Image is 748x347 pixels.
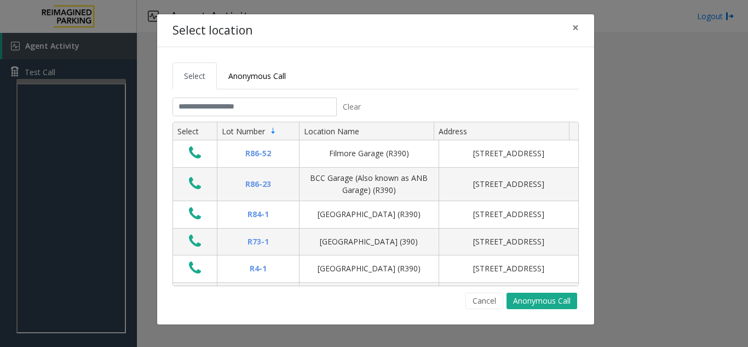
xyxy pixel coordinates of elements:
[172,22,252,39] h4: Select location
[306,147,432,160] div: Filmore Garage (R390)
[224,236,292,248] div: R73-1
[306,263,432,275] div: [GEOGRAPHIC_DATA] (R390)
[565,14,586,41] button: Close
[446,208,572,220] div: [STREET_ADDRESS]
[184,71,205,81] span: Select
[306,208,432,220] div: [GEOGRAPHIC_DATA] (R390)
[269,127,278,135] span: Sortable
[446,263,572,275] div: [STREET_ADDRESS]
[507,293,577,309] button: Anonymous Call
[224,178,292,190] div: R86-23
[465,293,503,309] button: Cancel
[304,126,359,136] span: Location Name
[222,126,265,136] span: Lot Number
[172,62,579,89] ul: Tabs
[224,147,292,160] div: R86-52
[173,122,578,286] div: Data table
[224,208,292,220] div: R84-1
[306,172,432,197] div: BCC Garage (Also known as ANB Garage) (R390)
[228,71,286,81] span: Anonymous Call
[439,126,467,136] span: Address
[337,98,367,116] button: Clear
[446,236,572,248] div: [STREET_ADDRESS]
[306,236,432,248] div: [GEOGRAPHIC_DATA] (390)
[572,20,579,35] span: ×
[224,263,292,275] div: R4-1
[446,178,572,190] div: [STREET_ADDRESS]
[446,147,572,160] div: [STREET_ADDRESS]
[173,122,217,141] th: Select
